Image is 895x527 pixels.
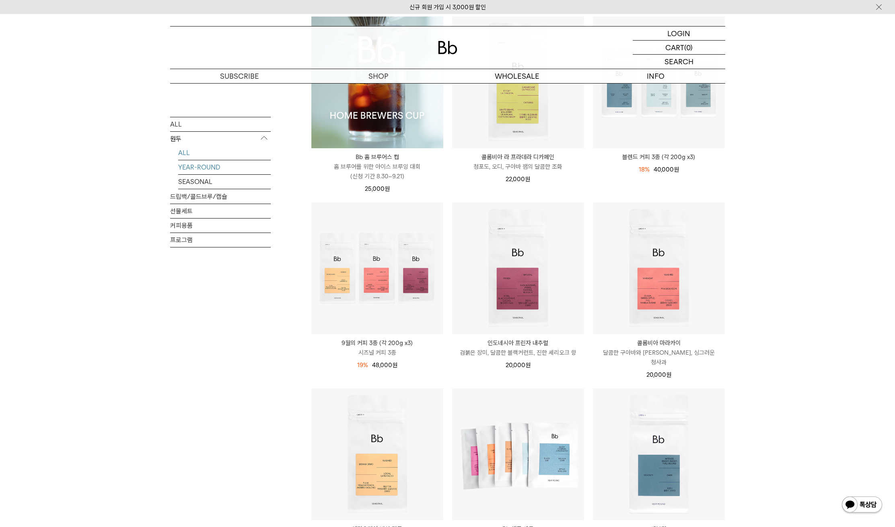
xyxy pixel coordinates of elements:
[654,166,679,173] span: 40,000
[665,55,693,69] p: SEARCH
[586,69,725,83] p: INFO
[311,152,443,181] a: Bb 홈 브루어스 컵 홈 브루어를 위한 아이스 브루잉 대회(신청 기간 8.30~9.21)
[170,204,271,218] a: 선물세트
[674,166,679,173] span: 원
[639,165,650,174] div: 18%
[409,4,486,11] a: 신규 회원 가입 시 3,000원 할인
[365,185,390,192] span: 25,000
[311,338,443,348] p: 9월의 커피 3종 (각 200g x3)
[593,202,725,334] img: 콜롬비아 마라카이
[372,362,397,369] span: 48,000
[170,233,271,247] a: 프로그램
[311,162,443,181] p: 홈 브루어를 위한 아이스 브루잉 대회 (신청 기간 8.30~9.21)
[593,152,725,162] a: 블렌드 커피 3종 (각 200g x3)
[841,496,883,515] img: 카카오톡 채널 1:1 채팅 버튼
[170,69,309,83] a: SUBSCRIBE
[452,162,584,172] p: 청포도, 오디, 구아바 잼의 달콤한 조화
[506,362,531,369] span: 20,000
[178,145,271,159] a: ALL
[633,27,725,41] a: LOGIN
[452,348,584,357] p: 검붉은 장미, 달콤한 블랙커런트, 진한 셰리오크 향
[178,174,271,188] a: SEASONAL
[666,371,671,378] span: 원
[525,362,531,369] span: 원
[392,362,397,369] span: 원
[506,176,530,183] span: 22,000
[646,371,671,378] span: 20,000
[438,41,457,54] img: 로고
[311,348,443,357] p: 시즈널 커피 3종
[593,338,725,367] a: 콜롬비아 마라카이 달콤한 구아바와 [PERSON_NAME], 싱그러운 청사과
[178,160,271,174] a: YEAR-ROUND
[170,131,271,146] p: 원두
[684,41,693,54] p: (0)
[311,152,443,162] p: Bb 홈 브루어스 컵
[311,338,443,357] a: 9월의 커피 3종 (각 200g x3) 시즈널 커피 3종
[452,388,584,520] img: Bb 샘플 세트
[593,348,725,367] p: 달콤한 구아바와 [PERSON_NAME], 싱그러운 청사과
[385,185,390,192] span: 원
[452,152,584,172] a: 콜롬비아 라 프라데라 디카페인 청포도, 오디, 구아바 잼의 달콤한 조화
[170,117,271,131] a: ALL
[525,176,530,183] span: 원
[667,27,690,40] p: LOGIN
[452,338,584,348] p: 인도네시아 프린자 내추럴
[593,388,725,520] img: 세븐티
[357,360,368,370] div: 19%
[170,218,271,232] a: 커피용품
[452,152,584,162] p: 콜롬비아 라 프라데라 디카페인
[170,189,271,203] a: 드립백/콜드브루/캡슐
[633,41,725,55] a: CART (0)
[452,202,584,334] img: 인도네시아 프린자 내추럴
[593,338,725,348] p: 콜롬비아 마라카이
[311,202,443,334] img: 9월의 커피 3종 (각 200g x3)
[665,41,684,54] p: CART
[448,69,586,83] p: WHOLESALE
[309,69,448,83] a: SHOP
[452,338,584,357] a: 인도네시아 프린자 내추럴 검붉은 장미, 달콤한 블랙커런트, 진한 셰리오크 향
[311,388,443,520] img: 에티오피아 비샨 디모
